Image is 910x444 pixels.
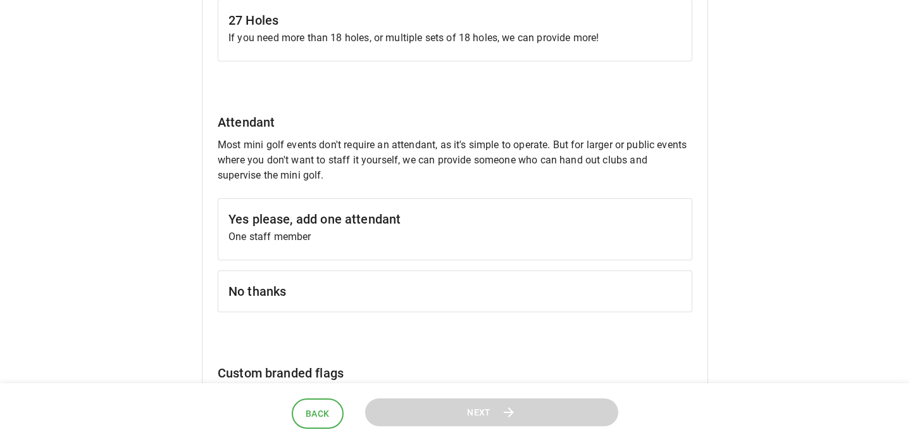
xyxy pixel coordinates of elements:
h6: Attendant [218,112,692,132]
h6: Custom branded flags [218,363,692,383]
h6: Yes please, add one attendant [228,209,682,229]
span: Next [467,405,491,421]
button: Back [292,398,344,429]
p: One staff member [228,229,682,244]
h6: No thanks [228,281,682,301]
button: Next [365,398,618,427]
span: Back [306,406,330,422]
p: If you need more than 18 holes, or multiple sets of 18 holes, we can provide more! [228,30,682,46]
p: Most mini golf events don't require an attendant, as it's simple to operate. But for larger or pu... [218,137,692,183]
h6: 27 Holes [228,10,682,30]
